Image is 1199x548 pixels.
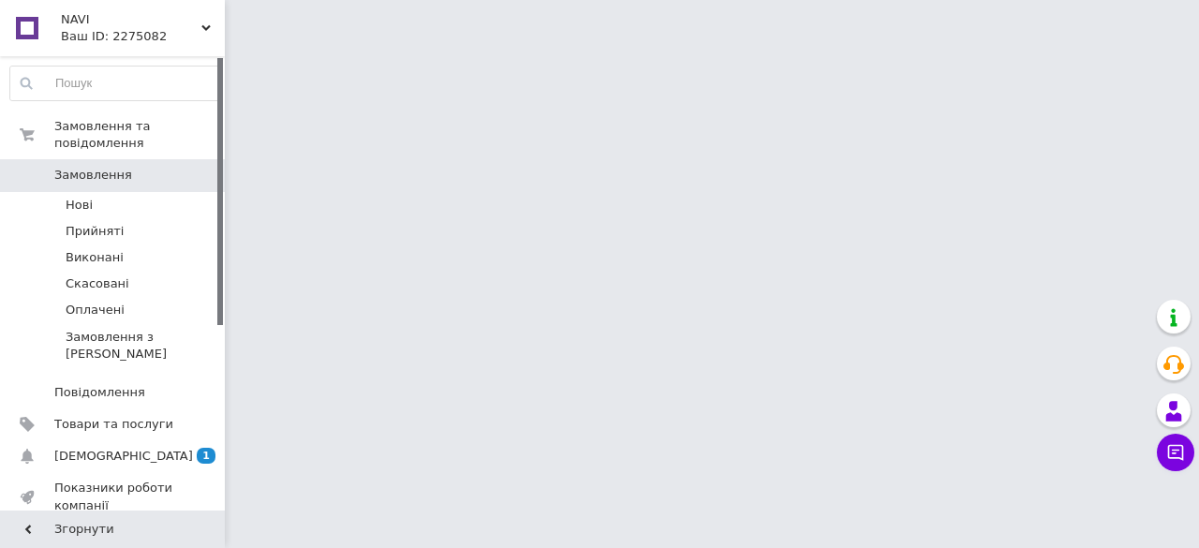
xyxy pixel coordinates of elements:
button: Чат з покупцем [1157,434,1194,471]
input: Пошук [10,67,220,100]
span: Виконані [66,249,124,266]
span: Скасовані [66,275,129,292]
span: Прийняті [66,223,124,240]
span: Оплачені [66,302,125,318]
span: Нові [66,197,93,214]
span: [DEMOGRAPHIC_DATA] [54,448,193,465]
span: Замовлення з [PERSON_NAME] [66,329,219,363]
div: Ваш ID: 2275082 [61,28,225,45]
span: NAVI [61,11,201,28]
span: Замовлення [54,167,132,184]
span: Замовлення та повідомлення [54,118,225,152]
span: Показники роботи компанії [54,480,173,513]
span: 1 [197,448,215,464]
span: Повідомлення [54,384,145,401]
span: Товари та послуги [54,416,173,433]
